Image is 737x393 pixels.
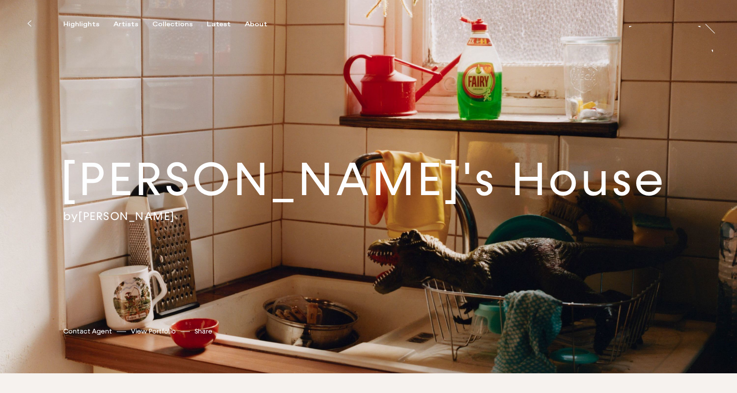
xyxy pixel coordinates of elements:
button: Highlights [63,20,113,29]
button: Collections [152,20,207,29]
div: About [245,20,267,29]
a: At [PERSON_NAME] [712,38,721,76]
div: Highlights [63,20,99,29]
div: Collections [152,20,193,29]
span: by [63,209,78,223]
a: [PERSON_NAME] [629,18,701,27]
button: About [245,20,281,29]
div: Artists [113,20,138,29]
h2: [PERSON_NAME]'s House [60,151,729,209]
button: Artists [113,20,152,29]
a: Contact Agent [63,326,112,336]
a: [PERSON_NAME] [78,209,175,223]
div: Latest [207,20,231,29]
button: Latest [207,20,245,29]
div: [PERSON_NAME] [629,27,701,34]
div: At [PERSON_NAME] [705,38,712,122]
button: Share [195,325,212,338]
a: View Portfolio [131,326,176,336]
